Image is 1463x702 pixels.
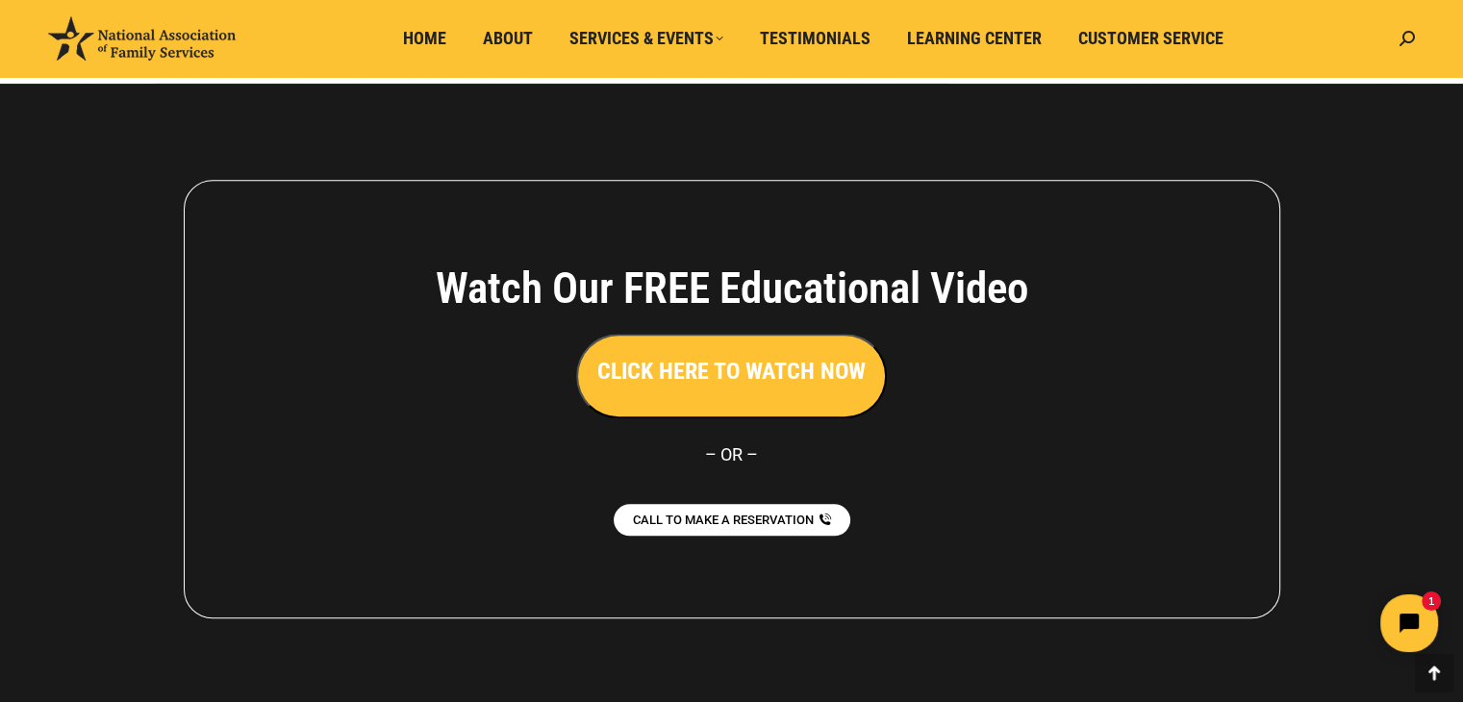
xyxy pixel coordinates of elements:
[597,355,866,388] h3: CLICK HERE TO WATCH NOW
[469,20,546,57] a: About
[894,20,1055,57] a: Learning Center
[390,20,460,57] a: Home
[633,514,814,526] span: CALL TO MAKE A RESERVATION
[1123,578,1454,668] iframe: Tidio Chat
[760,28,870,49] span: Testimonials
[1065,20,1237,57] a: Customer Service
[576,363,887,383] a: CLICK HERE TO WATCH NOW
[569,28,723,49] span: Services & Events
[483,28,533,49] span: About
[907,28,1042,49] span: Learning Center
[746,20,884,57] a: Testimonials
[329,263,1135,314] h4: Watch Our FREE Educational Video
[576,334,887,418] button: CLICK HERE TO WATCH NOW
[1078,28,1223,49] span: Customer Service
[614,504,850,536] a: CALL TO MAKE A RESERVATION
[48,16,236,61] img: National Association of Family Services
[403,28,446,49] span: Home
[705,444,758,464] span: – OR –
